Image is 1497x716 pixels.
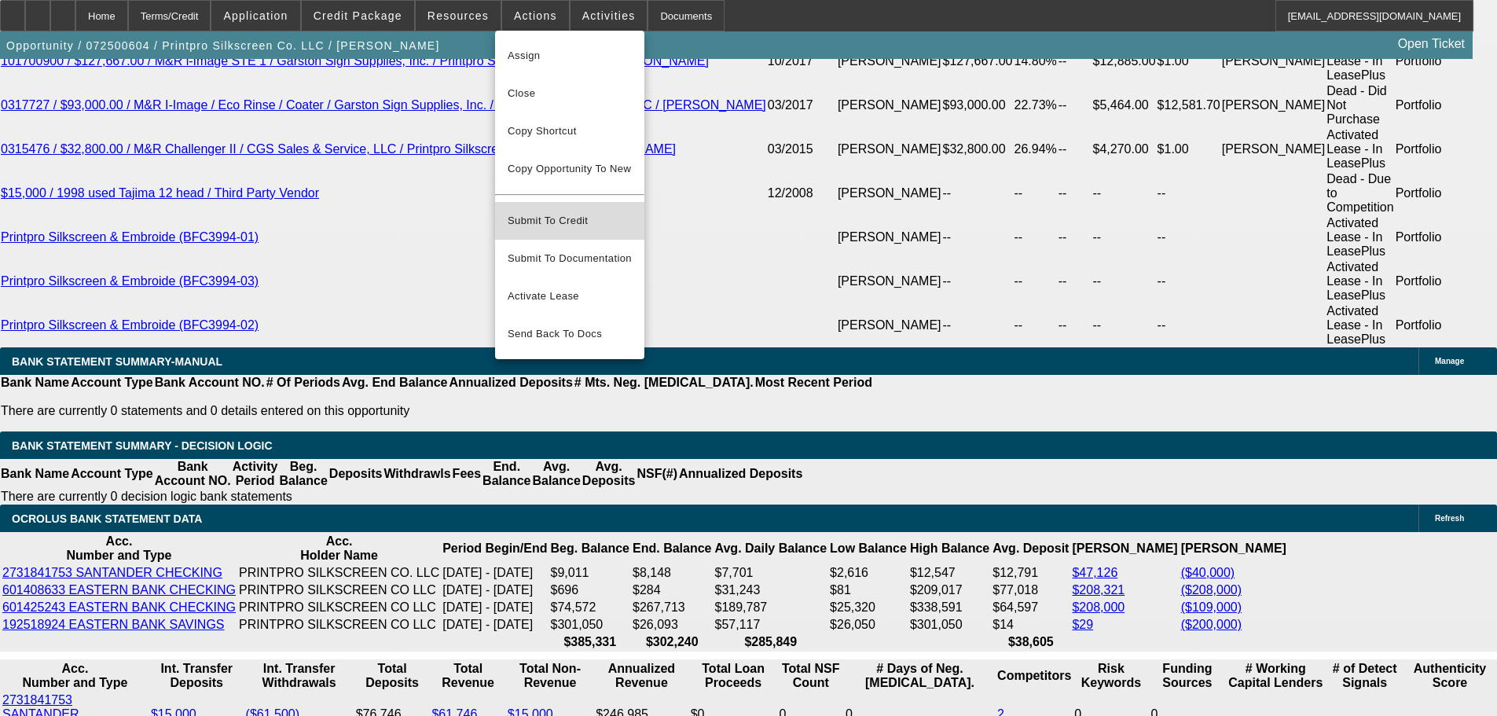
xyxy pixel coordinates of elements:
span: Copy Shortcut [508,122,632,141]
span: Copy Opportunity To New [508,163,631,174]
span: Activate Lease [508,287,632,306]
span: Send Back To Docs [508,325,632,343]
span: Submit To Credit [508,211,632,230]
span: Assign [508,46,632,65]
span: Submit To Documentation [508,249,632,268]
span: Close [508,84,632,103]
